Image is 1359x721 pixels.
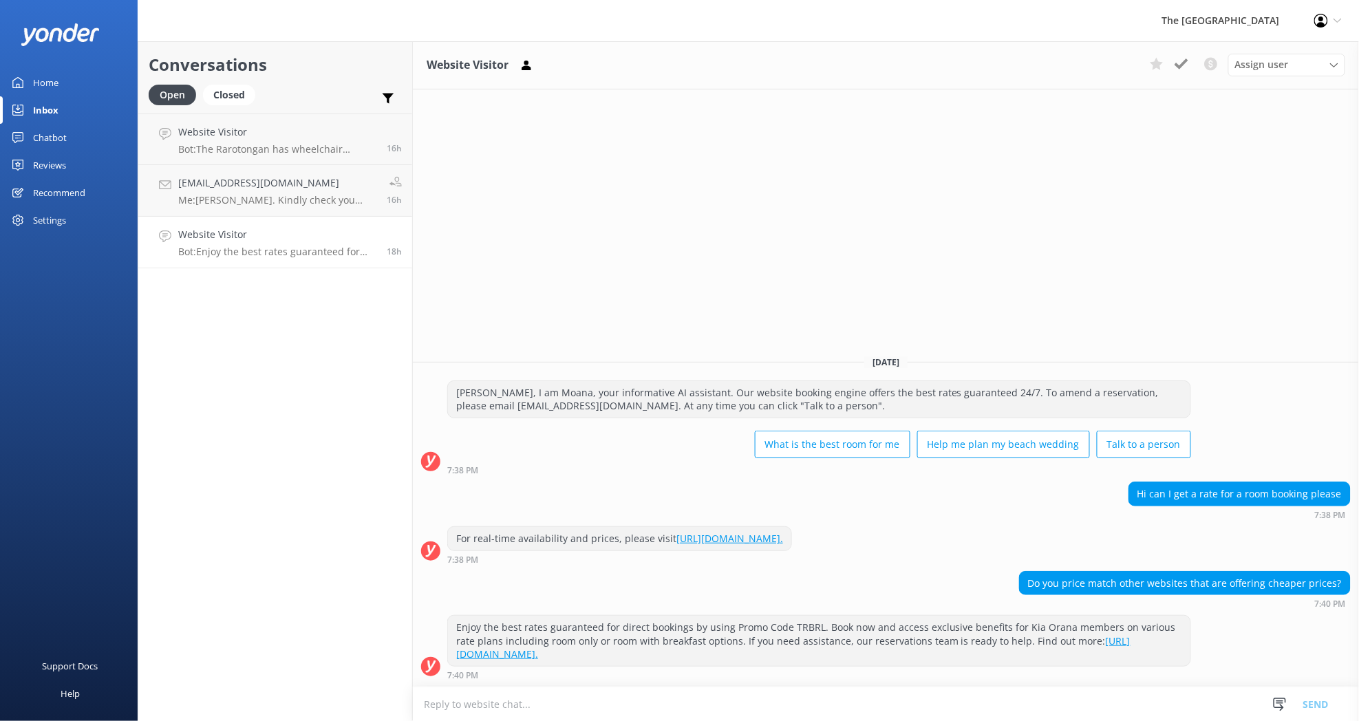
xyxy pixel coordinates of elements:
[178,246,376,258] p: Bot: Enjoy the best rates guaranteed for direct bookings by using Promo Code TRBRL. Book now and ...
[447,671,478,680] strong: 7:40 PM
[1228,54,1345,76] div: Assign User
[203,85,255,105] div: Closed
[917,431,1090,458] button: Help me plan my beach wedding
[1097,431,1191,458] button: Talk to a person
[1235,57,1289,72] span: Assign user
[33,206,66,234] div: Settings
[33,151,66,179] div: Reviews
[178,143,376,155] p: Bot: The Rarotongan has wheelchair accessibility in most areas, but not all rooms are wheelchair ...
[178,125,376,140] h4: Website Visitor
[447,466,478,475] strong: 7:38 PM
[387,194,402,206] span: Oct 07 2025 11:01pm (UTC -10:00) Pacific/Honolulu
[864,356,908,368] span: [DATE]
[138,217,412,268] a: Website VisitorBot:Enjoy the best rates guaranteed for direct bookings by using Promo Code TRBRL....
[1315,600,1346,608] strong: 7:40 PM
[448,381,1190,418] div: [PERSON_NAME], I am Moana, your informative AI assistant. Our website booking engine offers the b...
[448,616,1190,666] div: Enjoy the best rates guaranteed for direct bookings by using Promo Code TRBRL. Book now and acces...
[447,670,1191,680] div: Oct 07 2025 09:40pm (UTC -10:00) Pacific/Honolulu
[1128,510,1351,519] div: Oct 07 2025 09:38pm (UTC -10:00) Pacific/Honolulu
[387,142,402,154] span: Oct 07 2025 11:25pm (UTC -10:00) Pacific/Honolulu
[138,114,412,165] a: Website VisitorBot:The Rarotongan has wheelchair accessibility in most areas, but not all rooms a...
[1129,482,1350,506] div: Hi can I get a rate for a room booking please
[33,96,58,124] div: Inbox
[178,175,376,191] h4: [EMAIL_ADDRESS][DOMAIN_NAME]
[1020,572,1350,595] div: Do you price match other websites that are offering cheaper prices?
[33,69,58,96] div: Home
[676,532,783,545] a: [URL][DOMAIN_NAME].
[447,556,478,564] strong: 7:38 PM
[387,246,402,257] span: Oct 07 2025 09:40pm (UTC -10:00) Pacific/Honolulu
[178,194,376,206] p: Me: [PERSON_NAME]. Kindly check you inbox as I have sent you an email regarding your inquiry. For...
[21,23,100,46] img: yonder-white-logo.png
[43,652,98,680] div: Support Docs
[61,680,80,707] div: Help
[138,165,412,217] a: [EMAIL_ADDRESS][DOMAIN_NAME]Me:[PERSON_NAME]. Kindly check you inbox as I have sent you an email ...
[1019,599,1351,608] div: Oct 07 2025 09:40pm (UTC -10:00) Pacific/Honolulu
[448,527,791,550] div: For real-time availability and prices, please visit
[178,227,376,242] h4: Website Visitor
[1315,511,1346,519] strong: 7:38 PM
[755,431,910,458] button: What is the best room for me
[456,634,1131,661] a: [URL][DOMAIN_NAME].
[149,85,196,105] div: Open
[149,52,402,78] h2: Conversations
[33,179,85,206] div: Recommend
[149,87,203,102] a: Open
[447,555,792,564] div: Oct 07 2025 09:38pm (UTC -10:00) Pacific/Honolulu
[33,124,67,151] div: Chatbot
[203,87,262,102] a: Closed
[427,56,509,74] h3: Website Visitor
[447,465,1191,475] div: Oct 07 2025 09:38pm (UTC -10:00) Pacific/Honolulu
